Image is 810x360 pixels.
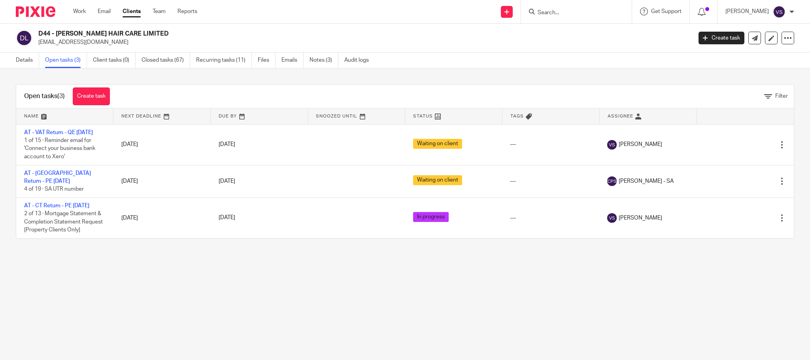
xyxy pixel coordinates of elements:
[651,9,682,14] span: Get Support
[38,38,687,46] p: [EMAIL_ADDRESS][DOMAIN_NAME]
[310,53,338,68] a: Notes (3)
[510,140,591,148] div: ---
[219,178,235,184] span: [DATE]
[113,197,211,238] td: [DATE]
[113,165,211,197] td: [DATE]
[16,6,55,17] img: Pixie
[196,53,252,68] a: Recurring tasks (11)
[24,92,65,100] h1: Open tasks
[607,176,617,186] img: svg%3E
[219,142,235,147] span: [DATE]
[413,175,462,185] span: Waiting on client
[510,177,591,185] div: ---
[142,53,190,68] a: Closed tasks (67)
[113,124,211,165] td: [DATE]
[619,214,662,222] span: [PERSON_NAME]
[775,93,788,99] span: Filter
[537,9,608,17] input: Search
[93,53,136,68] a: Client tasks (0)
[24,130,93,135] a: AT - VAT Return - QE [DATE]
[24,138,95,159] span: 1 of 15 · Reminder email for 'Connect your business bank account to Xero'
[258,53,276,68] a: Files
[98,8,111,15] a: Email
[38,30,557,38] h2: D44 - [PERSON_NAME] HAIR CARE LIMITED
[24,211,103,233] span: 2 of 13 · Mortgage Statement & Completion Statement Request [Property Clients Only]
[73,87,110,105] a: Create task
[16,53,39,68] a: Details
[281,53,304,68] a: Emails
[725,8,769,15] p: [PERSON_NAME]
[153,8,166,15] a: Team
[413,114,433,118] span: Status
[619,177,674,185] span: [PERSON_NAME] - SA
[510,114,524,118] span: Tags
[413,139,462,149] span: Waiting on client
[316,114,357,118] span: Snoozed Until
[773,6,785,18] img: svg%3E
[16,30,32,46] img: svg%3E
[24,203,89,208] a: AT - CT Return - PE [DATE]
[73,8,86,15] a: Work
[607,140,617,150] img: svg%3E
[177,8,197,15] a: Reports
[45,53,87,68] a: Open tasks (3)
[344,53,375,68] a: Audit logs
[24,171,91,184] a: AT - [GEOGRAPHIC_DATA] Return - PE [DATE]
[413,212,449,222] span: In progress
[123,8,141,15] a: Clients
[24,186,84,192] span: 4 of 19 · SA UTR number
[607,213,617,223] img: svg%3E
[57,93,65,99] span: (3)
[510,214,591,222] div: ---
[619,140,662,148] span: [PERSON_NAME]
[699,32,744,44] a: Create task
[219,215,235,221] span: [DATE]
